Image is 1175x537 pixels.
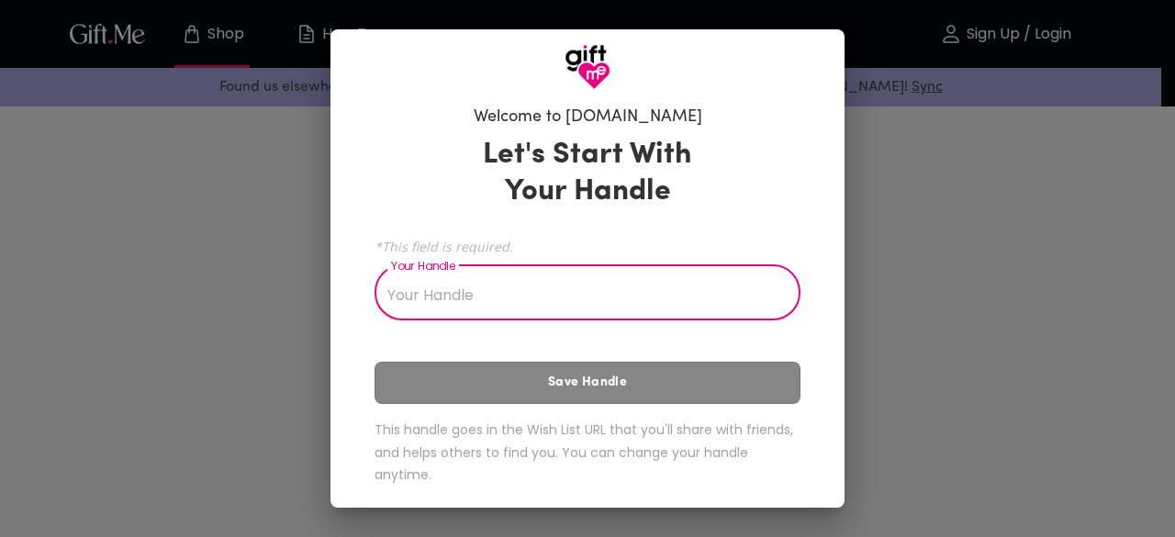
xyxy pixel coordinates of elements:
span: *This field is required. [375,238,800,255]
h3: Let's Start With Your Handle [460,137,715,210]
h6: This handle goes in the Wish List URL that you'll share with friends, and helps others to find yo... [375,419,800,487]
h6: Welcome to [DOMAIN_NAME] [474,106,702,129]
input: Your Handle [375,269,780,320]
img: GiftMe Logo [565,44,610,90]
